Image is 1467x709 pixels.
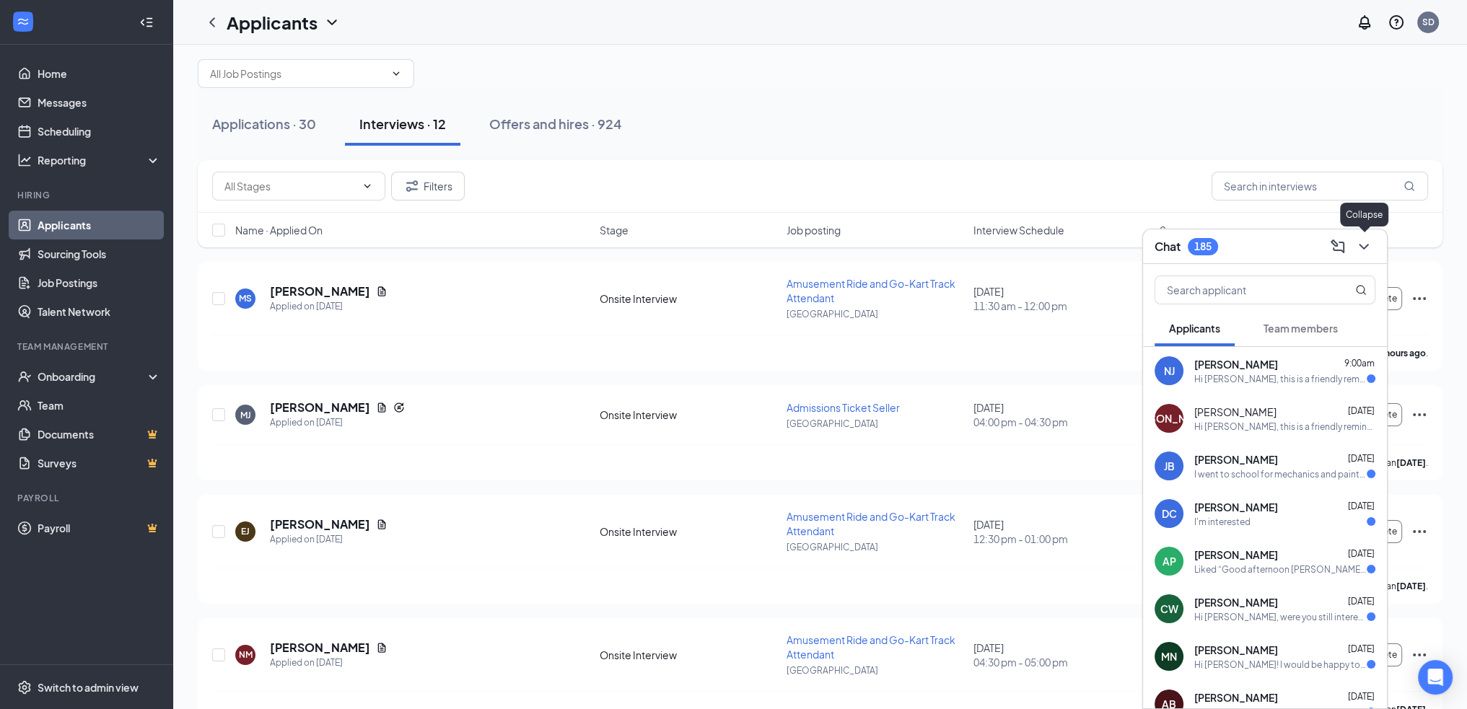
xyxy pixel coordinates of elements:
[139,15,154,30] svg: Collapse
[787,633,955,661] span: Amusement Ride and Go-Kart Track Attendant
[38,268,161,297] a: Job Postings
[1164,364,1175,378] div: NJ
[38,514,161,542] a: PayrollCrown
[240,409,251,421] div: MJ
[1194,420,1375,433] div: Hi [PERSON_NAME], this is a friendly reminder. Your meeting with NASCAR SpeedPark for Food Team M...
[1155,239,1181,255] h3: Chat
[600,648,778,662] div: Onsite Interview
[38,153,162,167] div: Reporting
[1373,348,1426,358] b: 21 hours ago
[973,532,1151,546] span: 12:30 pm - 01:00 pm
[1348,405,1375,416] span: [DATE]
[1155,276,1326,304] input: Search applicant
[270,656,387,670] div: Applied on [DATE]
[390,68,402,79] svg: ChevronDown
[376,642,387,653] svg: Document
[1348,453,1375,464] span: [DATE]
[1194,500,1278,514] span: [PERSON_NAME]
[787,223,841,237] span: Job posting
[973,299,1151,313] span: 11:30 am - 12:00 pm
[787,664,965,677] p: [GEOGRAPHIC_DATA]
[1194,690,1278,705] span: [PERSON_NAME]
[38,369,149,384] div: Onboarding
[376,286,387,297] svg: Document
[973,223,1064,237] span: Interview Schedule
[973,655,1151,669] span: 04:30 pm - 05:00 pm
[359,115,446,133] div: Interviews · 12
[1169,322,1220,335] span: Applicants
[973,640,1151,669] div: [DATE]
[1355,238,1372,255] svg: ChevronDown
[1194,659,1367,671] div: Hi [PERSON_NAME]! I would be happy to chat. I am available pretty much anytime [DATE] between 10-...
[403,177,421,195] svg: Filter
[1411,290,1428,307] svg: Ellipses
[210,66,385,82] input: All Job Postings
[973,415,1151,429] span: 04:00 pm - 04:30 pm
[38,117,161,146] a: Scheduling
[1411,406,1428,423] svg: Ellipses
[393,402,405,413] svg: Reapply
[17,189,158,201] div: Hiring
[323,14,341,31] svg: ChevronDown
[973,284,1151,313] div: [DATE]
[1194,373,1367,385] div: Hi [PERSON_NAME], this is a friendly reminder. Your meeting with NASCAR SpeedPark for Amusement R...
[600,524,778,539] div: Onsite Interview
[1194,547,1278,562] span: [PERSON_NAME]
[270,415,405,430] div: Applied on [DATE]
[241,525,250,537] div: EJ
[787,510,955,537] span: Amusement Ride and Go-Kart Track Attendant
[235,223,323,237] span: Name · Applied On
[1348,643,1375,654] span: [DATE]
[1403,180,1415,192] svg: MagnifyingGlass
[17,340,158,353] div: Team Management
[787,401,900,414] span: Admissions Ticket Seller
[391,172,465,201] button: Filter Filters
[1160,602,1178,616] div: CW
[1194,643,1278,657] span: [PERSON_NAME]
[1348,501,1375,511] span: [DATE]
[973,400,1151,429] div: [DATE]
[1161,649,1177,664] div: MN
[1348,548,1375,559] span: [DATE]
[1160,223,1188,237] span: Score
[224,178,356,194] input: All Stages
[38,391,161,420] a: Team
[1212,172,1428,201] input: Search in interviews
[1348,596,1375,607] span: [DATE]
[270,283,370,299] h5: [PERSON_NAME]
[239,648,253,661] div: NM
[38,297,161,326] a: Talent Network
[270,299,387,314] div: Applied on [DATE]
[1396,457,1426,468] b: [DATE]
[1418,660,1453,695] div: Open Intercom Messenger
[489,115,622,133] div: Offers and hires · 924
[38,420,161,449] a: DocumentsCrown
[212,115,316,133] div: Applications · 30
[376,402,387,413] svg: Document
[787,541,965,553] p: [GEOGRAPHIC_DATA]
[1194,516,1251,528] div: I'm interested
[17,492,158,504] div: Payroll
[1396,581,1426,591] b: [DATE]
[1355,284,1367,296] svg: MagnifyingGlass
[270,400,370,415] h5: [PERSON_NAME]
[600,291,778,306] div: Onsite Interview
[973,517,1151,546] div: [DATE]
[1356,14,1373,31] svg: Notifications
[270,640,370,656] h5: [PERSON_NAME]
[38,680,139,695] div: Switch to admin view
[1194,563,1367,576] div: Liked “Good afternoon [PERSON_NAME], This is [PERSON_NAME] with NASCAR SpeedPark. Thank you for y...
[17,153,32,167] svg: Analysis
[1422,16,1435,28] div: SD
[1194,452,1278,467] span: [PERSON_NAME]
[227,10,318,35] h1: Applicants
[1127,411,1211,426] div: [PERSON_NAME]
[1264,322,1338,335] span: Team members
[376,519,387,530] svg: Document
[203,14,221,31] svg: ChevronLeft
[16,14,30,29] svg: WorkstreamLogo
[362,180,373,192] svg: ChevronDown
[1329,238,1346,255] svg: ComposeMessage
[38,239,161,268] a: Sourcing Tools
